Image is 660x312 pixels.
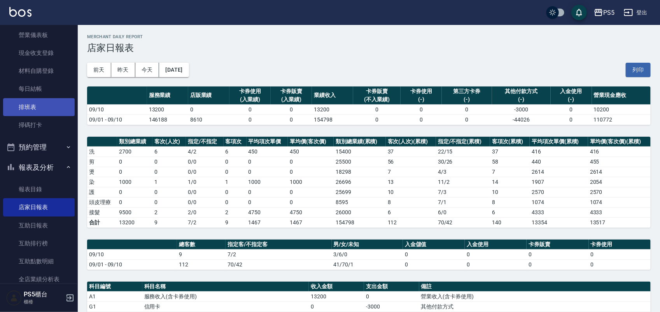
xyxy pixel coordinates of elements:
td: 服務收入(含卡券使用) [142,291,309,301]
td: 0 [551,104,592,115]
th: 類別總業績 [117,137,152,147]
td: 0 [589,249,651,259]
td: 1000 [247,177,288,187]
td: 10200 [592,104,651,115]
td: 營業收入(含卡券使用) [419,291,651,301]
div: 其他付款方式 [494,87,549,95]
td: 140 [490,217,530,227]
button: 列印 [626,63,651,77]
h3: 店家日報表 [87,42,651,53]
th: 客次(人次)(累積) [386,137,436,147]
td: 1 [224,177,247,187]
td: 10 [490,187,530,197]
div: (不入業績) [355,95,399,104]
td: 0 [117,157,152,167]
td: 7 [490,167,530,177]
td: 護 [87,187,117,197]
a: 互助日報表 [3,217,75,234]
td: 0 / 0 [186,187,223,197]
th: 營業現金應收 [592,86,651,105]
td: 信用卡 [142,301,309,312]
td: 0 [401,115,442,125]
td: 112 [386,217,436,227]
td: 58 [490,157,530,167]
td: 4 / 3 [436,167,490,177]
td: 1 / 0 [186,177,223,187]
td: 0 [403,259,465,270]
td: 1467 [247,217,288,227]
td: 4333 [588,207,651,217]
td: 11 / 2 [436,177,490,187]
div: (-) [444,95,490,104]
div: (-) [403,95,440,104]
a: 每日結帳 [3,80,75,98]
td: 0 [229,115,271,125]
td: 6 [386,207,436,217]
td: 30 / 26 [436,157,490,167]
div: (-) [553,95,590,104]
table: a dense table [87,86,651,125]
a: 材料自購登錄 [3,62,75,80]
th: 卡券販賣 [527,240,588,250]
td: 416 [530,146,588,157]
td: 0 [353,104,401,115]
td: 13 [386,177,436,187]
th: 收入金額 [309,282,364,292]
td: 0 [247,167,288,177]
button: PS5 [591,5,618,21]
td: -3000 [492,104,551,115]
td: 09/10 [87,104,147,115]
td: -3000 [364,301,419,312]
th: 支出金額 [364,282,419,292]
button: [DATE] [159,63,189,77]
th: 總客數 [177,240,226,250]
td: 2700 [117,146,152,157]
div: 卡券販賣 [355,87,399,95]
button: 今天 [135,63,159,77]
div: 第三方卡券 [444,87,490,95]
td: 8 [490,197,530,207]
td: 15400 [334,146,386,157]
td: 0 [247,187,288,197]
td: 70/42 [436,217,490,227]
td: 146188 [147,115,188,125]
div: (-) [494,95,549,104]
td: 13200 [312,104,353,115]
th: 客項次 [224,137,247,147]
td: 0 [224,167,247,177]
td: 9 [177,249,226,259]
td: 0 [224,157,247,167]
th: 入金使用 [465,240,527,250]
th: 服務業績 [147,86,188,105]
td: 26696 [334,177,386,187]
td: 14 [490,177,530,187]
th: 入金儲值 [403,240,465,250]
th: 男/女/未知 [332,240,403,250]
td: 8595 [334,197,386,207]
th: 客項次(累積) [490,137,530,147]
td: 440 [530,157,588,167]
td: 合計 [87,217,117,227]
td: 41/70/1 [332,259,403,270]
td: 0 [271,115,312,125]
td: 154798 [334,217,386,227]
td: 7 / 1 [436,197,490,207]
h5: PS5櫃台 [24,291,63,298]
td: 8 [386,197,436,207]
td: 0 [247,157,288,167]
div: 卡券使用 [403,87,440,95]
td: 1 [152,177,186,187]
th: 類別總業績(累積) [334,137,386,147]
td: 0 [117,197,152,207]
a: 互助排行榜 [3,234,75,252]
td: 112 [177,259,226,270]
td: 1000 [117,177,152,187]
th: 單均價(客次價)(累積) [588,137,651,147]
td: 0 [247,197,288,207]
td: 1074 [588,197,651,207]
td: 2570 [530,187,588,197]
td: 接髮 [87,207,117,217]
td: 13354 [530,217,588,227]
td: 其他付款方式 [419,301,651,312]
td: 0 [465,259,527,270]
